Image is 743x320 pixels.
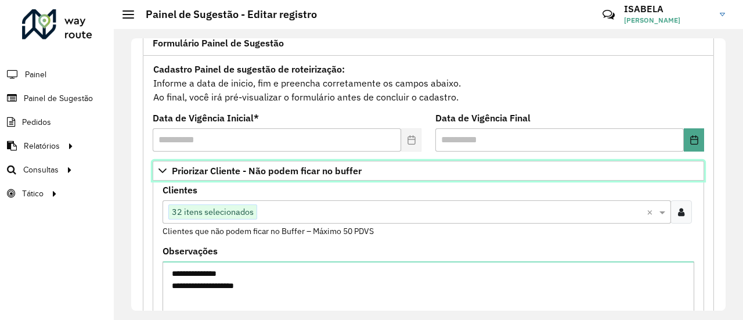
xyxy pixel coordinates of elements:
[153,38,284,48] span: Formulário Painel de Sugestão
[153,161,704,181] a: Priorizar Cliente - Não podem ficar no buffer
[22,188,44,200] span: Tático
[25,69,46,81] span: Painel
[647,205,657,219] span: Clear all
[24,92,93,105] span: Painel de Sugestão
[596,2,621,27] a: Contato Rápido
[24,140,60,152] span: Relatórios
[684,128,704,152] button: Choose Date
[153,63,345,75] strong: Cadastro Painel de sugestão de roteirização:
[172,166,362,175] span: Priorizar Cliente - Não podem ficar no buffer
[435,111,531,125] label: Data de Vigência Final
[163,244,218,258] label: Observações
[153,111,259,125] label: Data de Vigência Inicial
[22,116,51,128] span: Pedidos
[163,226,374,236] small: Clientes que não podem ficar no Buffer – Máximo 50 PDVS
[624,15,711,26] span: [PERSON_NAME]
[624,3,711,15] h3: ISABELA
[169,205,257,219] span: 32 itens selecionados
[163,183,197,197] label: Clientes
[23,164,59,176] span: Consultas
[153,62,704,105] div: Informe a data de inicio, fim e preencha corretamente os campos abaixo. Ao final, você irá pré-vi...
[134,8,317,21] h2: Painel de Sugestão - Editar registro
